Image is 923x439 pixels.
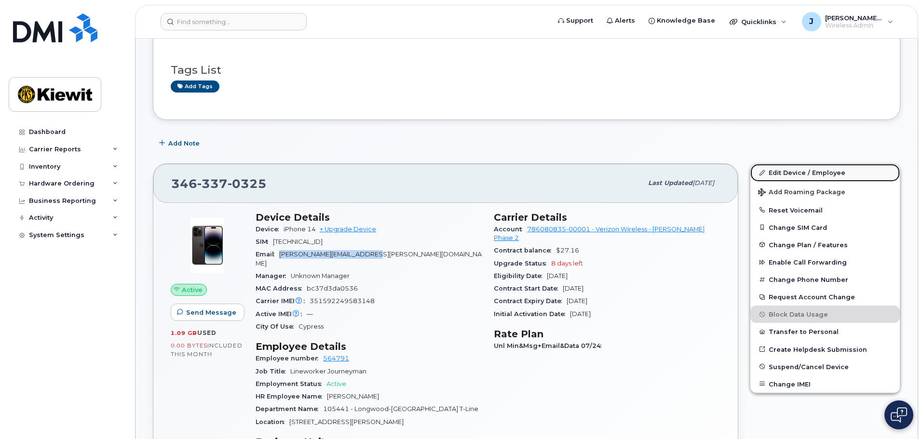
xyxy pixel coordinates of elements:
span: $27.16 [556,247,579,254]
button: Change Plan / Features [750,236,900,253]
span: Department Name [256,405,323,412]
button: Change SIM Card [750,219,900,236]
span: Active IMEI [256,310,307,318]
span: Active [326,380,346,387]
span: [STREET_ADDRESS][PERSON_NAME] [289,418,404,426]
span: Quicklinks [741,18,776,26]
span: Device [256,226,284,233]
input: Find something... [161,13,307,30]
span: [PERSON_NAME][EMAIL_ADDRESS][PERSON_NAME][DOMAIN_NAME] [256,251,482,266]
span: [PERSON_NAME].[PERSON_NAME] [825,14,883,22]
a: Edit Device / Employee [750,164,900,181]
span: Carrier IMEI [256,297,310,305]
span: [DATE] [547,272,568,279]
a: + Upgrade Device [320,226,376,233]
span: [TECHNICAL_ID] [273,238,323,245]
span: Active [182,285,203,294]
span: [DATE] [563,285,584,292]
h3: Rate Plan [494,328,720,340]
span: Knowledge Base [657,16,715,26]
button: Block Data Usage [750,306,900,323]
span: Cypress [299,323,324,330]
span: bc37d3da0536 [307,285,358,292]
a: 564791 [323,355,349,362]
span: Employee number [256,355,323,362]
span: Change Plan / Features [769,241,848,248]
a: Knowledge Base [642,11,722,30]
div: Quicklinks [723,12,793,31]
span: Add Note [168,139,200,148]
span: Alerts [615,16,635,26]
button: Send Message [171,304,244,321]
span: Contract balance [494,247,556,254]
span: [DATE] [570,310,591,318]
span: J [809,16,814,27]
img: Open chat [891,407,907,423]
span: Suspend/Cancel Device [769,363,849,370]
a: 786080835-00001 - Verizon Wireless - [PERSON_NAME] Phase 2 [494,226,705,241]
a: Alerts [600,11,642,30]
span: Last updated [648,179,692,186]
span: [DATE] [567,297,587,305]
span: Account [494,226,527,233]
span: SIM [256,238,273,245]
span: Contract Expiry Date [494,297,567,305]
button: Add Roaming Package [750,182,900,201]
span: [DATE] [692,179,714,186]
span: Lineworker Journeyman [290,368,366,375]
span: Employment Status [256,380,326,387]
span: 1.09 GB [171,330,197,336]
span: Support [566,16,593,26]
span: Manager [256,272,291,279]
a: Support [551,11,600,30]
span: iPhone 14 [284,226,316,233]
button: Change IMEI [750,375,900,393]
button: Change Phone Number [750,271,900,288]
span: Eligibility Date [494,272,547,279]
span: Upgrade Status [494,260,551,267]
h3: Employee Details [256,341,482,352]
h3: Device Details [256,212,482,223]
span: 346 [171,176,267,191]
button: Request Account Change [750,288,900,306]
span: 337 [197,176,228,191]
span: 351592249583148 [310,297,375,305]
button: Add Note [153,134,208,152]
span: Enable Call Forwarding [769,259,847,266]
a: Create Helpdesk Submission [750,341,900,358]
span: — [307,310,313,318]
h3: Tags List [171,64,882,76]
span: Send Message [186,308,236,317]
button: Enable Call Forwarding [750,253,900,271]
span: Location [256,418,289,426]
span: Unknown Manager [291,272,350,279]
span: used [197,329,217,336]
span: City Of Use [256,323,299,330]
span: 0325 [228,176,267,191]
span: [PERSON_NAME] [327,393,379,400]
div: Jamison.Goldapp [795,12,900,31]
span: 0.00 Bytes [171,342,207,349]
span: included this month [171,342,243,358]
span: 105441 - Longwood-[GEOGRAPHIC_DATA] T-Line [323,405,478,412]
a: Add tags [171,80,219,93]
span: Initial Activation Date [494,310,570,318]
img: image20231002-3703462-njx0qo.jpeg [178,216,236,274]
span: Wireless Admin [825,22,883,29]
h3: Carrier Details [494,212,720,223]
span: 8 days left [551,260,583,267]
span: Contract Start Date [494,285,563,292]
span: Add Roaming Package [758,188,845,198]
button: Reset Voicemail [750,201,900,219]
span: Unl Min&Msg+Email&Data 07/24 [494,342,606,349]
button: Transfer to Personal [750,323,900,340]
span: MAC Address [256,285,307,292]
span: Job Title [256,368,290,375]
button: Suspend/Cancel Device [750,358,900,375]
span: HR Employee Name [256,393,327,400]
span: Email [256,251,279,258]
